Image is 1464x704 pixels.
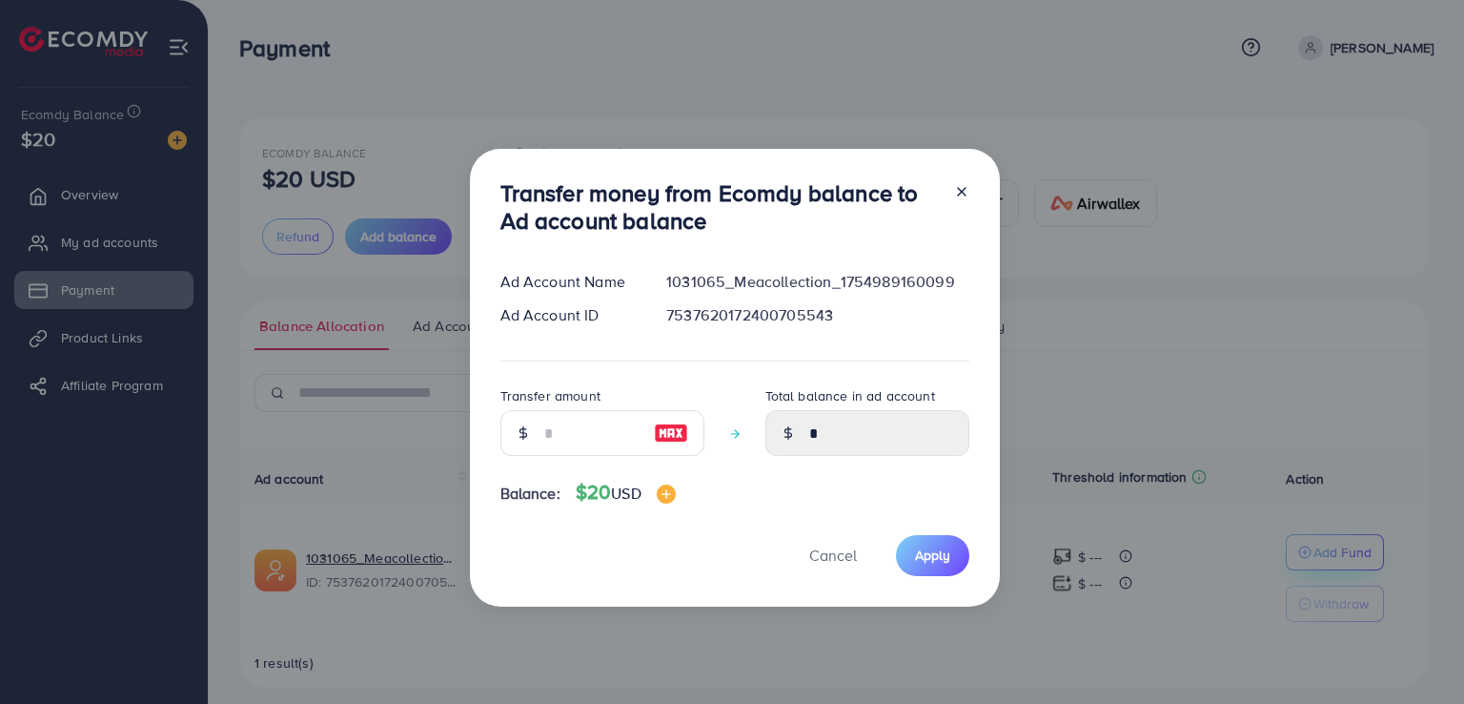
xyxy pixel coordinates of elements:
div: Ad Account ID [485,304,652,326]
img: image [654,422,688,445]
div: 7537620172400705543 [651,304,984,326]
button: Apply [896,535,969,576]
h4: $20 [576,481,676,505]
img: image [657,485,676,504]
span: Cancel [809,545,857,566]
div: Ad Account Name [485,271,652,293]
span: USD [611,483,640,504]
span: Apply [915,546,950,565]
label: Total balance in ad account [765,386,935,405]
label: Transfer amount [500,386,600,405]
h3: Transfer money from Ecomdy balance to Ad account balance [500,179,939,235]
span: Balance: [500,483,560,505]
button: Cancel [785,535,881,576]
iframe: Chat [1383,618,1450,690]
div: 1031065_Meacollection_1754989160099 [651,271,984,293]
